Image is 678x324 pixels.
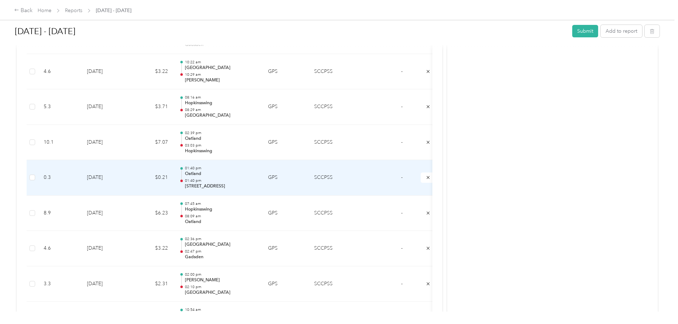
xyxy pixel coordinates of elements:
p: Oatland [185,136,257,142]
td: [DATE] [81,266,131,302]
td: [DATE] [81,125,131,160]
p: 02:00 pm [185,272,257,277]
span: - [401,210,403,216]
td: $3.22 [131,54,174,90]
td: GPS [262,125,308,160]
p: 03:03 pm [185,143,257,148]
td: GPS [262,231,308,266]
p: [GEOGRAPHIC_DATA] [185,241,257,248]
td: 3.3 [38,266,81,302]
td: GPS [262,196,308,231]
p: 08:16 am [185,95,257,100]
p: Hopkinsswing [185,148,257,154]
p: Oatland [185,219,257,225]
td: $0.21 [131,160,174,196]
button: Add to report [601,25,642,37]
td: 10.1 [38,125,81,160]
span: - [401,103,403,110]
p: Hopkinsswing [185,206,257,213]
span: - [401,245,403,251]
td: 8.9 [38,196,81,231]
td: 4.6 [38,54,81,90]
td: GPS [262,160,308,196]
td: 0.3 [38,160,81,196]
span: - [401,281,403,287]
p: [GEOGRAPHIC_DATA] [185,65,257,71]
td: 4.6 [38,231,81,266]
td: $3.22 [131,231,174,266]
td: SCCPSS [308,89,362,125]
td: [DATE] [81,196,131,231]
td: GPS [262,266,308,302]
p: 02:39 pm [185,131,257,136]
td: SCCPSS [308,160,362,196]
p: [PERSON_NAME] [185,277,257,283]
p: 01:40 pm [185,166,257,171]
button: Submit [572,25,598,37]
iframe: Everlance-gr Chat Button Frame [638,284,678,324]
td: SCCPSS [308,125,362,160]
span: [DATE] - [DATE] [96,7,131,14]
span: - [401,139,403,145]
p: Gadsden [185,254,257,260]
p: [GEOGRAPHIC_DATA] [185,112,257,119]
td: SCCPSS [308,196,362,231]
td: $6.23 [131,196,174,231]
td: SCCPSS [308,231,362,266]
p: 08:09 am [185,214,257,219]
p: 02:47 pm [185,249,257,254]
td: [DATE] [81,89,131,125]
p: 02:36 pm [185,237,257,241]
td: SCCPSS [308,266,362,302]
p: 10:54 am [185,307,257,312]
td: [DATE] [81,160,131,196]
p: 10:22 am [185,60,257,65]
td: $2.31 [131,266,174,302]
p: 01:40 pm [185,178,257,183]
td: $7.07 [131,125,174,160]
p: [GEOGRAPHIC_DATA] [185,290,257,296]
td: GPS [262,89,308,125]
p: 08:29 am [185,107,257,112]
span: - [401,68,403,74]
p: 10:29 am [185,72,257,77]
div: Back [14,6,33,15]
p: 07:45 am [185,201,257,206]
td: SCCPSS [308,54,362,90]
td: $3.71 [131,89,174,125]
td: [DATE] [81,54,131,90]
p: Oatland [185,171,257,177]
p: [PERSON_NAME] [185,77,257,84]
a: Reports [65,7,82,14]
td: [DATE] [81,231,131,266]
td: GPS [262,54,308,90]
h1: Sep 1 - 30, 2025 [15,23,567,40]
a: Home [38,7,51,14]
td: 5.3 [38,89,81,125]
p: 02:10 pm [185,285,257,290]
p: [STREET_ADDRESS] [185,183,257,190]
p: Hopkinsswing [185,100,257,106]
span: - [401,174,403,180]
